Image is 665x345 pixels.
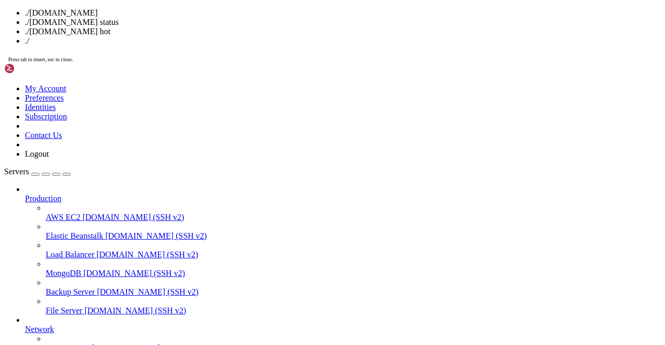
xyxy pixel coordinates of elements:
[46,250,95,259] span: Load Balancer
[46,231,661,241] a: Elastic Beanstalk [DOMAIN_NAME] (SSH v2)
[25,84,66,93] a: My Account
[46,269,661,278] a: MongoDB [DOMAIN_NAME] (SSH v2)
[4,15,529,20] x-row: * Documentation: [URL][DOMAIN_NAME]
[4,77,529,82] x-row: Welcome!
[85,306,187,315] span: [DOMAIN_NAME] (SSH v2)
[4,103,529,108] x-row: Last login: [DATE] from [TECHNICAL_ID]
[83,269,185,278] span: [DOMAIN_NAME] (SSH v2)
[46,222,661,241] li: Elastic Beanstalk [DOMAIN_NAME] (SSH v2)
[4,56,529,61] x-row: | | / _ \| \| |_ _/ \ | _ )/ _ \
[4,4,529,9] x-row: Welcome to Ubuntu 22.04.5 LTS (GNU/Linux 5.15.0-25-generic x86_64)
[25,8,661,18] li: ./[DOMAIN_NAME]
[46,269,81,278] span: MongoDB
[46,231,103,240] span: Elastic Beanstalk
[46,259,661,278] li: MongoDB [DOMAIN_NAME] (SSH v2)
[83,213,184,222] span: [DOMAIN_NAME] (SSH v2)
[46,306,83,315] span: File Server
[4,87,529,92] x-row: This server is hosted by Contabo. If you have any questions or need help,
[46,278,661,297] li: Backup Server [DOMAIN_NAME] (SSH v2)
[46,213,661,222] a: AWS EC2 [DOMAIN_NAME] (SSH v2)
[25,103,56,112] a: Identities
[4,167,29,176] span: Servers
[46,297,661,315] li: File Server [DOMAIN_NAME] (SSH v2)
[25,194,661,203] a: Production
[46,250,661,259] a: Load Balancer [DOMAIN_NAME] (SSH v2)
[4,25,529,30] x-row: * Support: [URL][DOMAIN_NAME]
[46,306,661,315] a: File Server [DOMAIN_NAME] (SSH v2)
[25,185,661,315] li: Production
[97,250,198,259] span: [DOMAIN_NAME] (SSH v2)
[4,66,529,72] x-row: \____\___/|_|\_| |_/_/ \_|___/\___/
[4,51,529,56] x-row: / ___/___ _ _ _____ _ ___ ___
[97,287,199,296] span: [DOMAIN_NAME] (SSH v2)
[46,213,81,222] span: AWS EC2
[4,92,529,98] x-row: please don't hesitate to contact us at [EMAIL_ADDRESS][DOMAIN_NAME].
[100,113,102,118] div: (34, 21)
[25,36,661,46] li: ./
[4,63,64,74] img: Shellngn
[4,167,71,176] a: Servers
[4,35,529,40] x-row: Run 'do-release-upgrade' to upgrade to it.
[25,93,64,102] a: Preferences
[4,61,529,66] x-row: | |__| (_) | .` | | |/ _ \| _ \ (_) |
[4,30,529,35] x-row: New release '24.04.3 LTS' available.
[4,113,529,118] x-row: root@119fddac57db:/usr/src/app# ./
[25,27,661,36] li: ./[DOMAIN_NAME] hot
[25,149,49,158] a: Logout
[4,108,529,113] x-row: root@vmi2643226:~# docker exec -it telegram-claim-bot /bin/bash
[25,112,67,121] a: Subscription
[25,325,54,334] span: Network
[25,194,61,203] span: Production
[4,20,529,25] x-row: * Management: [URL][DOMAIN_NAME]
[25,131,62,140] a: Contact Us
[8,57,73,62] span: Press tab to insert, esc to close.
[46,287,661,297] a: Backup Server [DOMAIN_NAME] (SSH v2)
[25,325,661,334] a: Network
[46,241,661,259] li: Load Balancer [DOMAIN_NAME] (SSH v2)
[105,231,207,240] span: [DOMAIN_NAME] (SSH v2)
[46,203,661,222] li: AWS EC2 [DOMAIN_NAME] (SSH v2)
[46,287,95,296] span: Backup Server
[25,18,661,27] li: ./[DOMAIN_NAME] status
[4,46,529,51] x-row: _____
